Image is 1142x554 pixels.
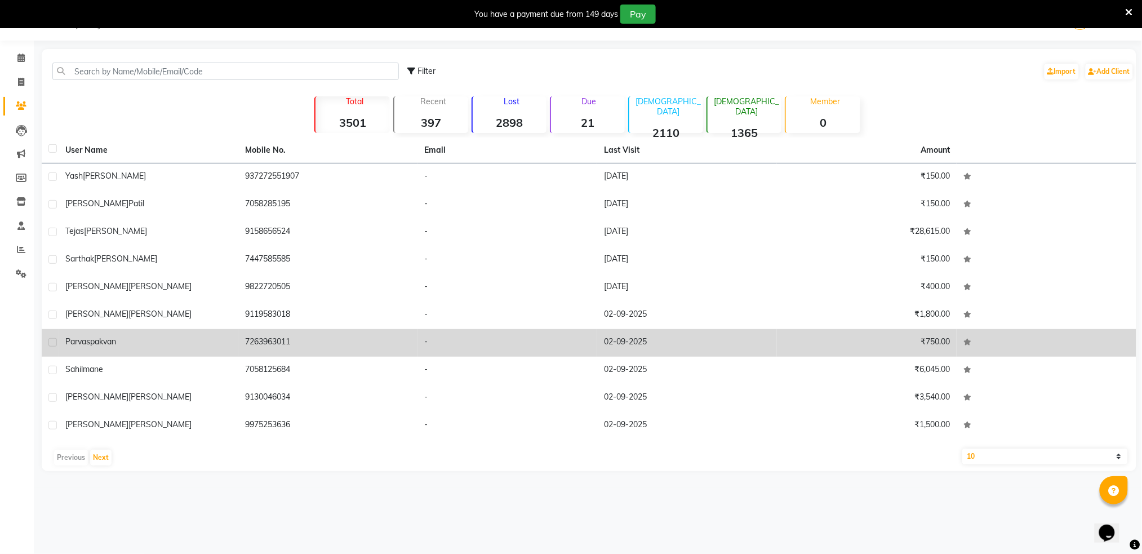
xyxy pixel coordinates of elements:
[65,281,128,291] span: [PERSON_NAME]
[128,281,192,291] span: [PERSON_NAME]
[238,412,418,440] td: 9975253636
[597,329,777,357] td: 02-09-2025
[65,226,84,236] span: Tejas
[1095,509,1131,543] iframe: chat widget
[597,412,777,440] td: 02-09-2025
[708,126,781,140] strong: 1365
[777,412,957,440] td: ₹1,500.00
[418,274,598,302] td: -
[394,116,468,130] strong: 397
[399,96,468,107] p: Recent
[777,357,957,384] td: ₹6,045.00
[473,116,546,130] strong: 2898
[474,8,618,20] div: You have a payment due from 149 days
[417,66,436,76] span: Filter
[65,254,94,264] span: sarthak
[1045,64,1079,79] a: Import
[65,364,83,374] span: sahil
[629,126,703,140] strong: 2110
[65,309,128,319] span: [PERSON_NAME]
[418,384,598,412] td: -
[238,163,418,191] td: 937272551907
[597,302,777,329] td: 02-09-2025
[128,392,192,402] span: [PERSON_NAME]
[777,246,957,274] td: ₹150.00
[418,302,598,329] td: -
[52,63,399,80] input: Search by Name/Mobile/Email/Code
[634,96,703,117] p: [DEMOGRAPHIC_DATA]
[777,274,957,302] td: ₹400.00
[712,96,781,117] p: [DEMOGRAPHIC_DATA]
[90,450,112,466] button: Next
[65,419,128,429] span: [PERSON_NAME]
[83,171,146,181] span: [PERSON_NAME]
[597,274,777,302] td: [DATE]
[777,384,957,412] td: ₹3,540.00
[238,219,418,246] td: 9158656524
[418,219,598,246] td: -
[790,96,860,107] p: Member
[320,96,389,107] p: Total
[777,219,957,246] td: ₹28,615.00
[477,96,546,107] p: Lost
[620,5,656,24] button: Pay
[553,96,625,107] p: Due
[238,246,418,274] td: 7447585585
[597,246,777,274] td: [DATE]
[128,309,192,319] span: [PERSON_NAME]
[65,171,83,181] span: yash
[84,226,147,236] span: [PERSON_NAME]
[238,274,418,302] td: 9822720505
[777,329,957,357] td: ₹750.00
[59,138,238,163] th: User Name
[65,336,90,347] span: parvas
[777,191,957,219] td: ₹150.00
[418,246,598,274] td: -
[777,163,957,191] td: ₹150.00
[238,384,418,412] td: 9130046034
[83,364,103,374] span: mane
[94,254,157,264] span: [PERSON_NAME]
[597,219,777,246] td: [DATE]
[238,191,418,219] td: 7058285195
[418,138,598,163] th: Email
[65,198,128,209] span: [PERSON_NAME]
[418,412,598,440] td: -
[1086,64,1133,79] a: Add Client
[418,191,598,219] td: -
[128,198,144,209] span: patil
[786,116,860,130] strong: 0
[418,163,598,191] td: -
[418,357,598,384] td: -
[914,138,957,163] th: Amount
[316,116,389,130] strong: 3501
[238,357,418,384] td: 7058125684
[238,302,418,329] td: 9119583018
[128,419,192,429] span: [PERSON_NAME]
[597,384,777,412] td: 02-09-2025
[597,357,777,384] td: 02-09-2025
[238,138,418,163] th: Mobile No.
[597,138,777,163] th: Last Visit
[777,302,957,329] td: ₹1,800.00
[597,191,777,219] td: [DATE]
[597,163,777,191] td: [DATE]
[65,392,128,402] span: [PERSON_NAME]
[238,329,418,357] td: 7263963011
[418,329,598,357] td: -
[90,336,116,347] span: pakvan
[551,116,625,130] strong: 21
